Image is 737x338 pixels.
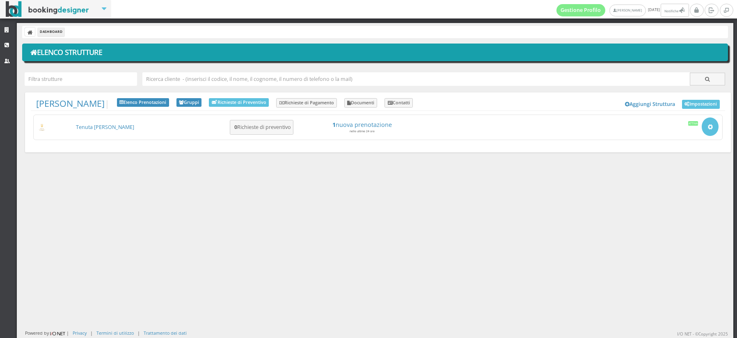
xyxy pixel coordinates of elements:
span: [DATE] [556,4,690,17]
a: Trattamento dei dati [144,330,187,336]
a: Richieste di Pagamento [276,98,337,108]
div: Powered by | [25,330,69,337]
div: | [137,330,140,336]
li: Dashboard [38,28,64,37]
strong: 1 [332,121,336,129]
h5: Richieste di preventivo [232,124,291,130]
a: Tenuta [PERSON_NAME] [76,124,134,131]
a: [PERSON_NAME] [609,5,646,16]
div: Attiva [688,121,698,125]
b: 0 [234,124,237,131]
small: nelle ultime 24 ore [350,129,375,133]
input: Filtra strutture [25,72,137,86]
button: Notifiche [661,4,689,17]
a: Privacy [73,330,87,336]
a: Impostazioni [682,100,720,109]
button: 0Richieste di preventivo [230,120,293,135]
img: BookingDesigner.com [6,1,89,17]
img: c17ce5f8a98d11e9805da647fc135771_max100.png [37,124,47,131]
input: Ricerca cliente - (inserisci il codice, il nome, il cognome, il numero di telefono o la mail) [142,72,690,86]
a: Elenco Prenotazioni [117,98,169,107]
a: 1nuova prenotazione [300,121,425,128]
h4: nuova prenotazione [300,121,425,128]
a: Gestione Profilo [556,4,606,16]
div: | [90,330,93,336]
a: Termini di utilizzo [96,330,134,336]
a: Aggiungi Struttura [621,98,680,110]
h1: Elenco Strutture [28,46,723,60]
img: ionet_small_logo.png [49,330,66,337]
a: Documenti [344,98,378,108]
a: Gruppi [176,98,202,107]
a: Richieste di Preventivo [209,98,269,107]
a: [PERSON_NAME] [36,97,105,109]
span: | [36,98,110,109]
a: Contatti [385,98,413,108]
